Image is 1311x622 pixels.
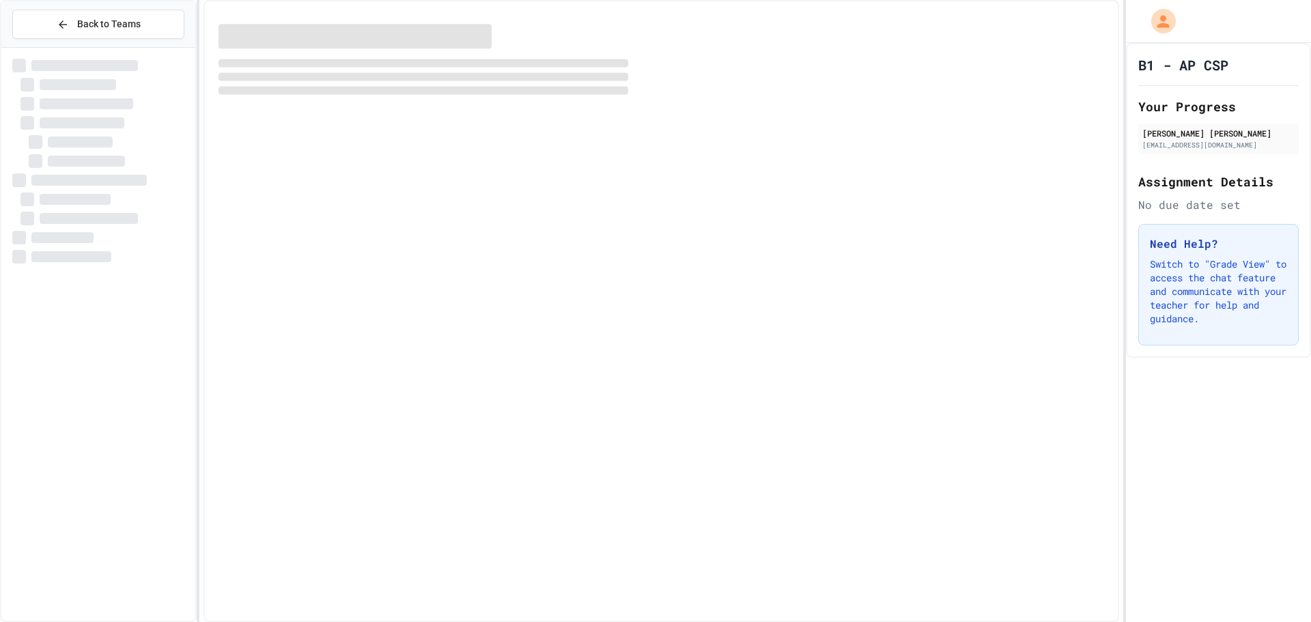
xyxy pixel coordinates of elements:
div: My Account [1137,5,1179,37]
h3: Need Help? [1150,236,1287,252]
div: [PERSON_NAME] [PERSON_NAME] [1142,127,1295,139]
button: Back to Teams [12,10,184,39]
span: Back to Teams [77,17,141,31]
div: No due date set [1138,197,1299,213]
p: Switch to "Grade View" to access the chat feature and communicate with your teacher for help and ... [1150,257,1287,326]
div: [EMAIL_ADDRESS][DOMAIN_NAME] [1142,140,1295,150]
iframe: chat widget [1254,567,1297,608]
h1: B1 - AP CSP [1138,55,1228,74]
h2: Assignment Details [1138,172,1299,191]
h2: Your Progress [1138,97,1299,116]
iframe: chat widget [1198,508,1297,566]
